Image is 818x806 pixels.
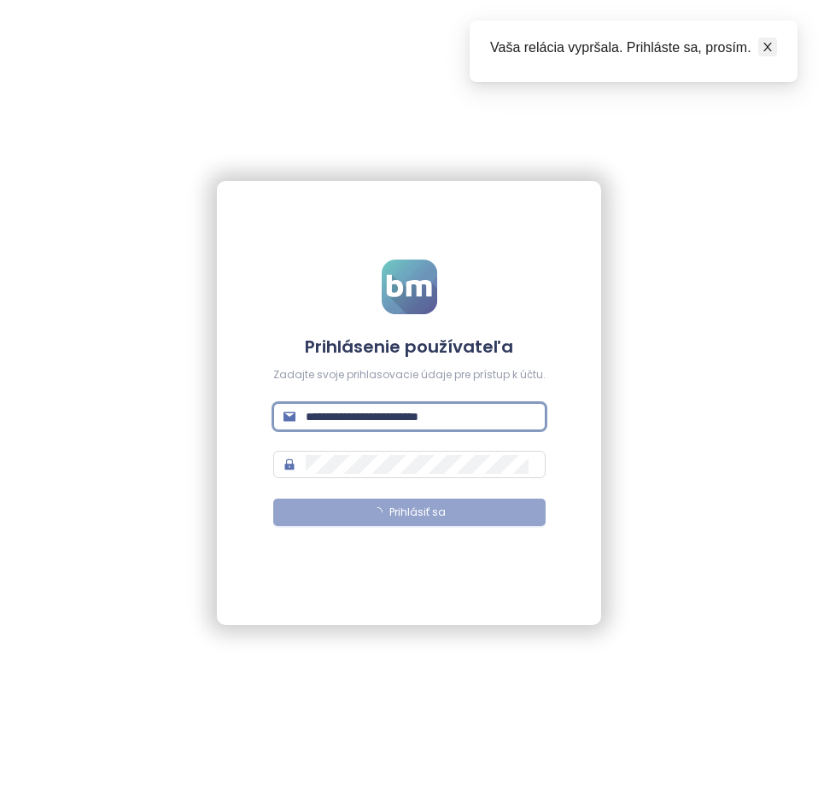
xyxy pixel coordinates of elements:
[382,260,437,314] img: logo
[273,367,546,383] div: Zadajte svoje prihlasovacie údaje pre prístup k účtu.
[389,505,446,521] span: Prihlásiť sa
[273,499,546,526] button: Prihlásiť sa
[490,38,777,58] div: Vaša relácia vypršala. Prihláste sa, prosím.
[371,505,385,519] span: loading
[283,458,295,470] span: lock
[283,411,295,423] span: mail
[273,335,546,359] h4: Prihlásenie používateľa
[762,41,774,53] span: close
